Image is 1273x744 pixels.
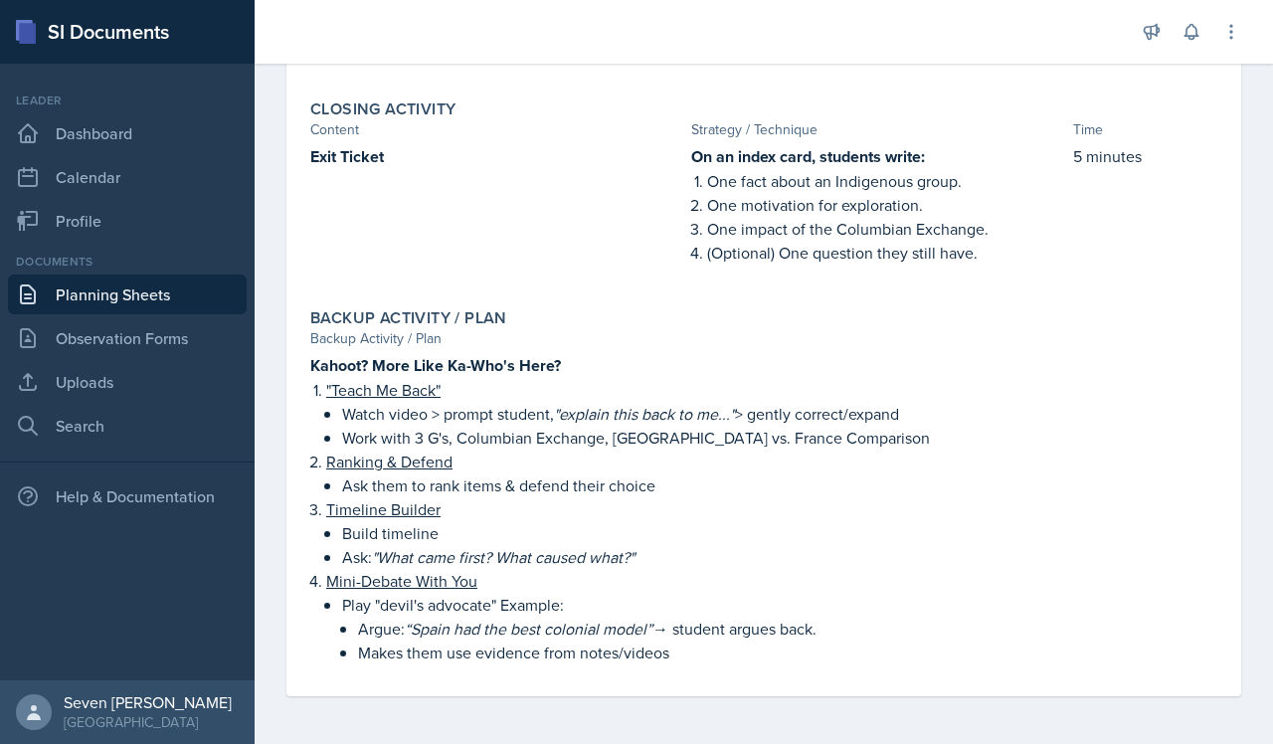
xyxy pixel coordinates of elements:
[8,476,247,516] div: Help & Documentation
[8,275,247,314] a: Planning Sheets
[64,712,232,732] div: [GEOGRAPHIC_DATA]
[8,318,247,358] a: Observation Forms
[326,498,441,520] u: Timeline Builder
[8,406,247,446] a: Search
[8,201,247,241] a: Profile
[8,92,247,109] div: Leader
[707,193,1064,217] p: One motivation for exploration.
[707,169,1064,193] p: One fact about an Indigenous group.
[310,328,1217,349] div: Backup Activity / Plan
[1073,144,1217,168] p: 5 minutes
[372,546,635,568] em: "What came first? What caused what?"
[707,241,1064,265] p: (Optional) One question they still have.
[342,402,1217,426] p: Watch video > prompt student, > gently correct/expand
[8,157,247,197] a: Calendar
[326,570,477,592] u: Mini-Debate With You
[707,217,1064,241] p: One impact of the Columbian Exchange.
[326,451,453,472] u: Ranking & Defend
[1073,119,1217,140] div: Time
[8,253,247,271] div: Documents
[310,119,683,140] div: Content
[554,403,735,425] em: "explain this back to me..."
[310,145,384,168] strong: Exit Ticket
[691,119,1064,140] div: Strategy / Technique
[358,617,1217,641] p: Argue: → student argues back.
[8,362,247,402] a: Uploads
[310,354,561,377] strong: Kahoot? More Like Ka-Who's Here?
[342,426,1217,450] p: Work with 3 G's, Columbian Exchange, [GEOGRAPHIC_DATA] vs. France Comparison
[342,593,1217,617] p: Play "devil's advocate" Example:
[310,308,507,328] label: Backup Activity / Plan
[405,618,652,640] em: “Spain had the best colonial model”
[8,113,247,153] a: Dashboard
[342,473,1217,497] p: Ask them to rank items & defend their choice
[326,379,441,401] u: "Teach Me Back"
[342,545,1217,569] p: Ask:
[310,99,455,119] label: Closing Activity
[342,521,1217,545] p: Build timeline
[64,692,232,712] div: Seven [PERSON_NAME]
[691,145,925,168] strong: On an index card, students write:
[358,641,1217,664] p: Makes them use evidence from notes/videos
